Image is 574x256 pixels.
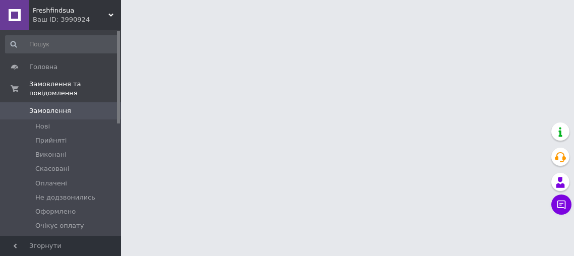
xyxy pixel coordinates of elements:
span: Оформлено [35,207,76,216]
div: Ваш ID: 3990924 [33,15,121,24]
span: Прийняті [35,136,67,145]
span: Нові [35,122,50,131]
span: Не додзвонились [35,193,95,202]
span: Замовлення та повідомлення [29,80,121,98]
span: Головна [29,62,58,72]
span: Оплачені [35,179,67,188]
button: Чат з покупцем [551,195,571,215]
span: Замовлення [29,106,71,115]
span: Скасовані [35,164,70,173]
span: Очікує оплату [35,221,84,230]
span: Виконані [35,150,67,159]
input: Пошук [5,35,119,53]
span: Freshfindsua [33,6,108,15]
